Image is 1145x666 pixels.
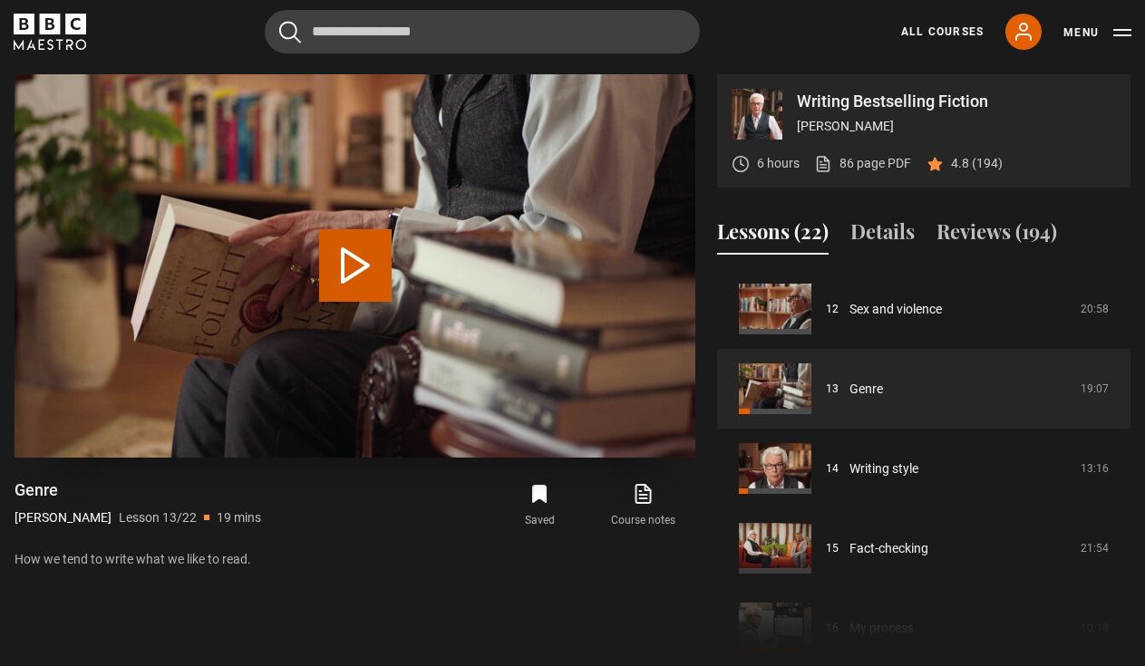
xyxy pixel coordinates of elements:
svg: BBC Maestro [14,14,86,50]
button: Toggle navigation [1063,24,1131,42]
a: Genre [849,380,883,399]
p: 4.8 (194) [951,154,1003,173]
p: 6 hours [757,154,800,173]
h1: Genre [15,479,261,501]
a: Fact-checking [849,539,928,558]
a: All Courses [901,24,984,40]
button: Submit the search query [279,21,301,43]
a: 86 page PDF [814,154,911,173]
a: Sex and violence [849,300,942,319]
p: [PERSON_NAME] [797,117,1116,136]
button: Reviews (194) [936,217,1057,255]
p: Writing Bestselling Fiction [797,93,1116,110]
button: Details [850,217,915,255]
a: Writing style [849,459,918,478]
video-js: Video Player [15,74,695,457]
p: 19 mins [217,508,261,527]
button: Play Lesson Genre [319,229,392,302]
p: Lesson 13/22 [119,508,197,527]
p: How we tend to write what we like to read. [15,550,695,569]
button: Saved [488,479,591,532]
p: [PERSON_NAME] [15,508,112,527]
input: Search [265,10,700,53]
button: Lessons (22) [717,217,829,255]
a: Course notes [592,479,695,532]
